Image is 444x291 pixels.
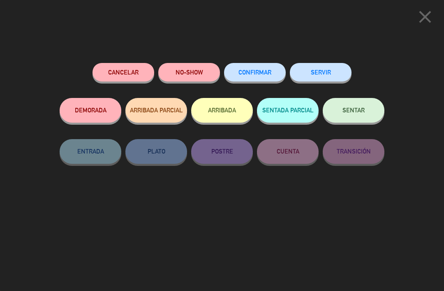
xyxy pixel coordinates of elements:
button: CUENTA [257,139,319,164]
span: ARRIBADA PARCIAL [130,107,183,114]
button: SERVIR [290,63,351,81]
button: NO-SHOW [158,63,220,81]
button: ENTRADA [60,139,121,164]
button: SENTAR [323,98,384,123]
button: ARRIBADA PARCIAL [125,98,187,123]
i: close [415,7,435,27]
button: POSTRE [191,139,253,164]
button: PLATO [125,139,187,164]
button: close [412,6,438,30]
span: CONFIRMAR [238,69,271,76]
span: SENTAR [342,107,365,114]
button: ARRIBADA [191,98,253,123]
button: SENTADA PARCIAL [257,98,319,123]
button: CONFIRMAR [224,63,286,81]
button: DEMORADA [60,98,121,123]
button: TRANSICIÓN [323,139,384,164]
button: Cancelar [92,63,154,81]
